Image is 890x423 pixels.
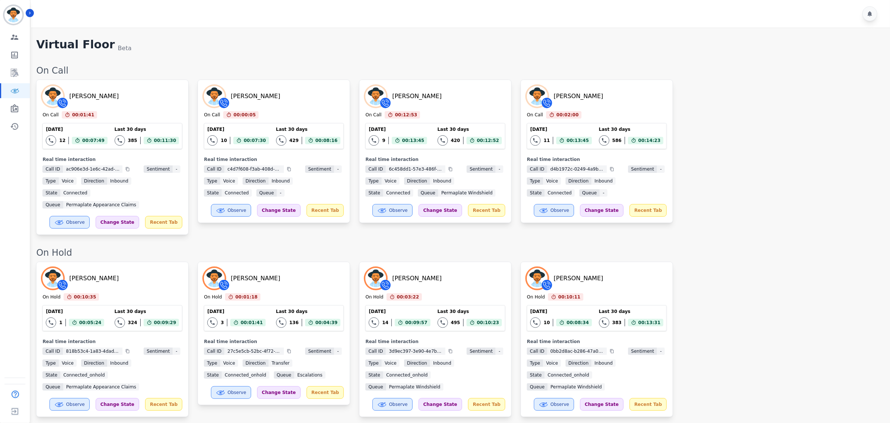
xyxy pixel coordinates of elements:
div: [DATE] [369,309,430,314]
span: 00:05:24 [79,319,102,326]
div: [PERSON_NAME] [392,274,442,283]
div: On Call [527,112,543,119]
span: 00:00:05 [234,111,256,119]
div: [PERSON_NAME] [69,274,119,283]
span: inbound [269,177,293,185]
div: Change State [96,216,139,229]
span: Permaplate Windshield [548,383,605,391]
span: connected [222,189,252,197]
button: Observe [534,398,574,411]
span: connected_onhold [545,371,592,379]
span: 00:02:00 [557,111,579,119]
span: Direction [566,359,592,367]
span: Direction [404,359,430,367]
span: State [527,189,545,197]
span: Observe [228,207,246,213]
div: 9 [382,138,385,143]
span: connected_onhold [222,371,269,379]
span: State [204,371,222,379]
span: 3d9ec397-3e90-4e7b-a8ac-7353c809c5d1 [386,348,445,355]
div: 1 [59,320,62,326]
div: [DATE] [530,309,592,314]
div: 12 [59,138,65,143]
div: Real time interaction [365,339,505,345]
span: Queue [579,189,600,197]
img: Avatar [527,268,548,289]
span: Type [204,177,220,185]
span: Queue [274,371,294,379]
div: Last 30 days [599,309,664,314]
span: 00:09:29 [154,319,176,326]
span: Type [204,359,220,367]
div: Beta [118,44,132,53]
div: Real time interaction [204,339,344,345]
span: Observe [551,401,569,407]
span: voice [543,359,561,367]
span: voice [543,177,561,185]
span: 00:12:53 [395,111,417,119]
span: 00:08:34 [567,319,589,326]
button: Observe [211,204,251,217]
div: Recent Tab [307,204,344,217]
div: Real time interaction [527,339,667,345]
span: State [42,189,60,197]
span: Sentiment [144,165,173,173]
span: inbound [107,359,131,367]
span: Queue [42,383,63,391]
div: On Call [365,112,381,119]
span: Queue [365,383,386,391]
span: Type [365,177,382,185]
span: 00:07:30 [244,137,266,144]
span: inbound [592,177,616,185]
div: 324 [128,320,137,326]
span: voice [220,359,238,367]
span: - [657,348,665,355]
div: Recent Tab [307,386,344,399]
span: connected [545,189,575,197]
span: Direction [81,177,107,185]
span: inbound [592,359,616,367]
span: 00:03:22 [397,293,419,301]
img: Avatar [365,268,386,289]
span: Call ID [42,348,63,355]
div: On Call [36,65,883,77]
div: Real time interaction [365,156,505,162]
div: Real time interaction [42,156,182,162]
span: 00:12:52 [477,137,499,144]
span: Observe [389,207,408,213]
span: - [334,165,342,173]
span: Call ID [42,165,63,173]
div: [PERSON_NAME] [554,274,603,283]
div: Change State [257,204,301,217]
span: 6c458dd1-57e3-486f-bb65-11cb066735b8 [386,165,445,173]
div: Change State [257,386,301,399]
span: 00:04:39 [316,319,338,326]
span: 00:10:35 [74,293,96,301]
span: Type [527,177,543,185]
span: Sentiment [467,165,496,173]
div: [PERSON_NAME] [69,92,119,101]
span: Observe [66,401,85,407]
span: Call ID [365,165,386,173]
div: [DATE] [369,126,427,132]
span: Queue [418,189,438,197]
span: Permaplate Appearance Claims [63,201,139,209]
span: 00:01:18 [236,293,258,301]
div: 586 [612,138,622,143]
span: - [334,348,342,355]
span: - [600,189,607,197]
span: voice [59,177,77,185]
div: 136 [289,320,299,326]
div: On Hold [42,294,60,301]
span: Call ID [365,348,386,355]
span: State [365,189,383,197]
span: Queue [256,189,277,197]
span: 00:13:31 [638,319,661,326]
span: 00:01:41 [72,111,95,119]
div: [DATE] [530,126,592,132]
img: Avatar [42,268,63,289]
span: Direction [243,359,269,367]
div: [PERSON_NAME] [231,92,280,101]
div: 10 [221,138,227,143]
span: 00:11:30 [154,137,176,144]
